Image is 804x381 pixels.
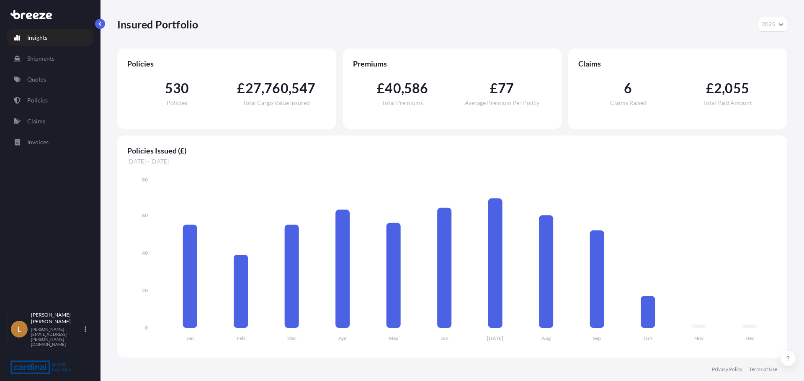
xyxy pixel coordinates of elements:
tspan: [DATE] [487,335,503,341]
tspan: Aug [541,335,551,341]
tspan: Apr [338,335,347,341]
p: Policies [27,96,48,105]
span: £ [377,82,385,95]
span: 77 [498,82,514,95]
p: Shipments [27,54,54,63]
span: Claims [578,59,777,69]
span: , [722,82,725,95]
span: 40 [385,82,401,95]
p: Insured Portfolio [117,18,198,31]
span: Total Paid Amount [703,100,752,106]
span: 547 [291,82,316,95]
span: 530 [165,82,189,95]
tspan: 0 [145,325,148,331]
img: organization-logo [10,361,71,374]
tspan: Sep [593,335,601,341]
span: Premiums [353,59,552,69]
span: 2 [714,82,722,95]
tspan: 60 [142,212,148,218]
p: Quotes [27,75,46,84]
span: Average Premium Per Policy [465,100,539,106]
tspan: 40 [142,250,148,256]
tspan: Oct [644,335,652,341]
span: 6 [624,82,632,95]
span: Policies Issued (£) [127,146,777,156]
span: , [261,82,264,95]
span: 27 [245,82,261,95]
span: £ [237,82,245,95]
p: Claims [27,117,45,125]
tspan: Dec [745,335,754,341]
tspan: Mar [287,335,296,341]
tspan: Feb [237,335,245,341]
a: Quotes [7,71,93,88]
span: , [289,82,291,95]
span: Claims Raised [610,100,647,106]
span: 586 [404,82,428,95]
span: L [18,325,21,333]
tspan: May [389,335,399,341]
a: Policies [7,92,93,109]
tspan: Nov [694,335,704,341]
a: Privacy Policy [712,366,742,373]
span: 2025 [762,20,775,28]
span: £ [490,82,498,95]
span: [DATE] - [DATE] [127,157,777,166]
a: Terms of Use [749,366,777,373]
tspan: 20 [142,287,148,294]
span: Policies [167,100,187,106]
span: 055 [725,82,749,95]
a: Insights [7,29,93,46]
a: Invoices [7,134,93,151]
p: [PERSON_NAME][EMAIL_ADDRESS][PERSON_NAME][DOMAIN_NAME] [31,327,83,347]
tspan: 80 [142,176,148,183]
a: Claims [7,113,93,130]
span: Total Premiums [382,100,423,106]
a: Shipments [7,50,93,67]
tspan: Jan [186,335,194,341]
span: Total Cargo Value Insured [243,100,310,106]
p: Insights [27,33,47,42]
span: £ [706,82,714,95]
p: [PERSON_NAME] [PERSON_NAME] [31,312,83,325]
span: 760 [264,82,289,95]
p: Invoices [27,138,49,146]
span: , [401,82,404,95]
span: Policies [127,59,326,69]
tspan: Jun [441,335,448,341]
button: Year Selector [758,17,787,32]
